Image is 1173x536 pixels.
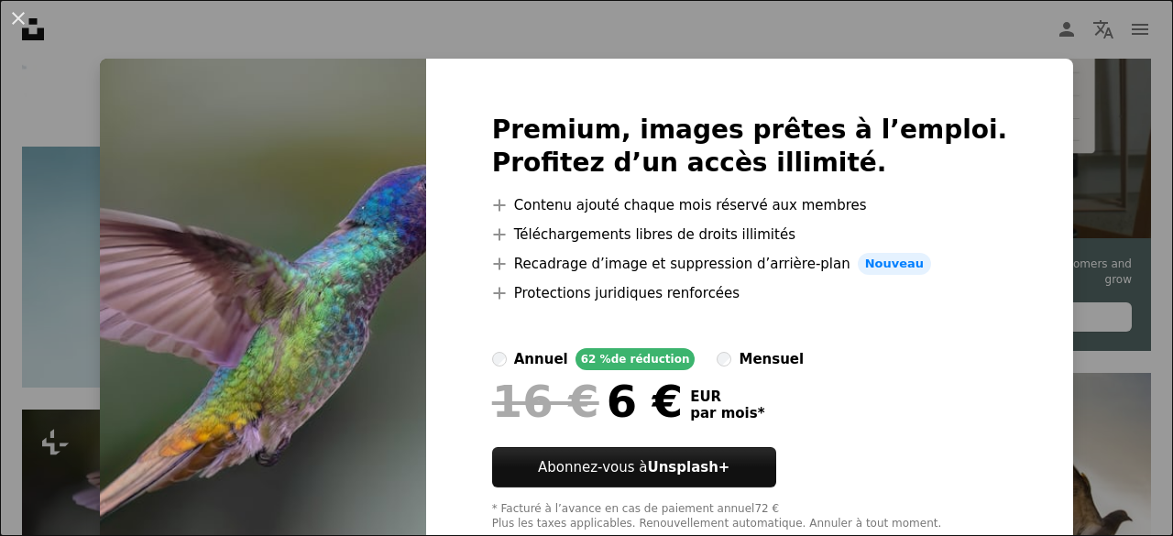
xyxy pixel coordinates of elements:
[492,447,776,487] button: Abonnez-vous àUnsplash+
[492,502,1008,531] div: * Facturé à l’avance en cas de paiement annuel 72 € Plus les taxes applicables. Renouvellement au...
[492,377,599,425] span: 16 €
[492,194,1008,216] li: Contenu ajouté chaque mois réservé aux membres
[690,405,764,421] span: par mois *
[739,348,804,370] div: mensuel
[576,348,696,370] div: 62 % de réduction
[492,282,1008,304] li: Protections juridiques renforcées
[492,377,683,425] div: 6 €
[717,352,731,366] input: mensuel
[492,114,1008,180] h2: Premium, images prêtes à l’emploi. Profitez d’un accès illimité.
[492,253,1008,275] li: Recadrage d’image et suppression d’arrière-plan
[514,348,568,370] div: annuel
[690,388,764,405] span: EUR
[492,352,507,366] input: annuel62 %de réduction
[858,253,931,275] span: Nouveau
[492,224,1008,246] li: Téléchargements libres de droits illimités
[647,459,729,476] strong: Unsplash+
